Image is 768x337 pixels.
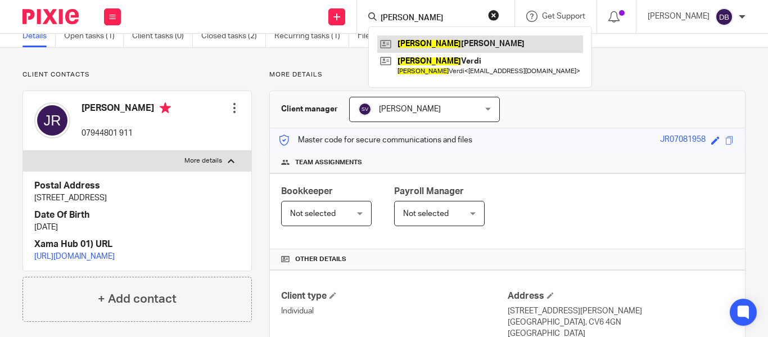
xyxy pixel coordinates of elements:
[394,187,464,196] span: Payroll Manager
[34,102,70,138] img: svg%3E
[508,305,734,317] p: [STREET_ADDRESS][PERSON_NAME]
[278,134,472,146] p: Master code for secure communications and files
[380,14,481,24] input: Search
[542,12,585,20] span: Get Support
[201,25,266,47] a: Closed tasks (2)
[403,210,449,218] span: Not selected
[22,70,252,79] p: Client contacts
[660,134,706,147] div: JR07081958
[379,105,441,113] span: [PERSON_NAME]
[82,128,171,139] p: 07944801 911
[34,222,240,233] p: [DATE]
[290,210,336,218] span: Not selected
[34,239,240,250] h4: Xama Hub 01) URL
[34,209,240,221] h4: Date Of Birth
[508,290,734,302] h4: Address
[295,255,346,264] span: Other details
[508,317,734,328] p: [GEOGRAPHIC_DATA], CV6 4GN
[34,253,115,260] a: [URL][DOMAIN_NAME]
[358,25,383,47] a: Files
[22,25,56,47] a: Details
[269,70,746,79] p: More details
[34,192,240,204] p: [STREET_ADDRESS]
[488,10,499,21] button: Clear
[715,8,733,26] img: svg%3E
[64,25,124,47] a: Open tasks (1)
[281,104,338,115] h3: Client manager
[98,290,177,308] h4: + Add contact
[132,25,193,47] a: Client tasks (0)
[295,158,362,167] span: Team assignments
[281,187,333,196] span: Bookkeeper
[281,305,507,317] p: Individual
[648,11,710,22] p: [PERSON_NAME]
[184,156,222,165] p: More details
[82,102,171,116] h4: [PERSON_NAME]
[160,102,171,114] i: Primary
[358,102,372,116] img: svg%3E
[34,180,240,192] h4: Postal Address
[281,290,507,302] h4: Client type
[22,9,79,24] img: Pixie
[274,25,349,47] a: Recurring tasks (1)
